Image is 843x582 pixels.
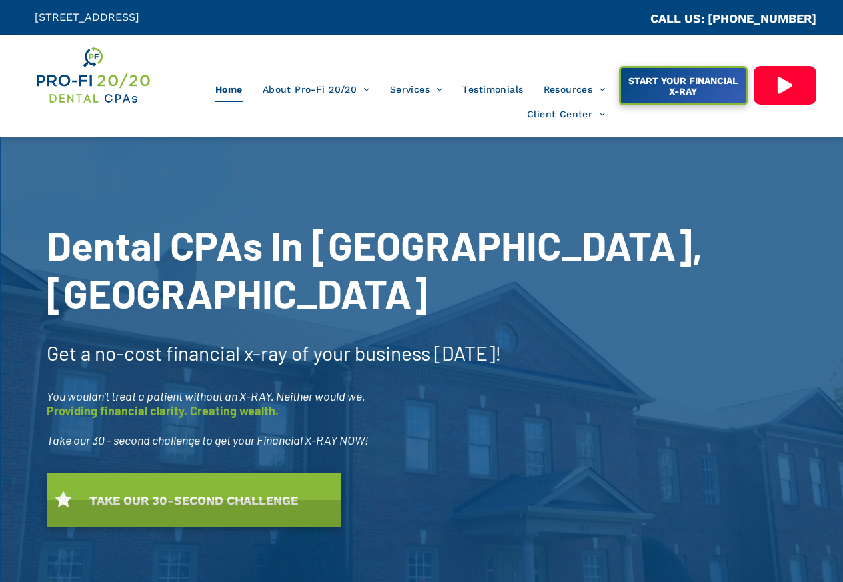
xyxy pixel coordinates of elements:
span: [STREET_ADDRESS] [35,11,139,23]
span: TAKE OUR 30-SECOND CHALLENGE [85,487,303,514]
span: CA::CALLC [594,13,650,25]
a: About Pro-Fi 20/20 [253,77,380,102]
img: Get Dental CPA Consulting, Bookkeeping, & Bank Loans [35,45,151,105]
span: of your business [DATE]! [291,341,502,365]
a: Client Center [517,102,616,127]
span: START YOUR FINANCIAL X-RAY [622,69,744,103]
a: START YOUR FINANCIAL X-RAY [619,66,748,105]
span: You wouldn’t treat a patient without an X-RAY. Neither would we. [47,389,365,403]
span: no-cost financial x-ray [95,341,287,365]
span: Take our 30 - second challenge to get your Financial X-RAY NOW! [47,433,369,447]
span: Providing financial clarity. Creating wealth. [47,403,279,418]
a: Testimonials [452,77,533,102]
span: Get a [47,341,91,365]
a: CALL US: [PHONE_NUMBER] [650,11,816,25]
a: TAKE OUR 30-SECOND CHALLENGE [47,473,341,527]
a: Home [205,77,253,102]
span: Dental CPAs In [GEOGRAPHIC_DATA], [GEOGRAPHIC_DATA] [47,221,703,317]
a: Services [380,77,453,102]
a: Resources [534,77,616,102]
